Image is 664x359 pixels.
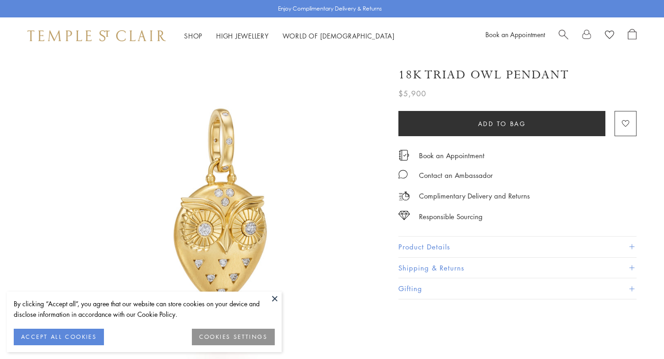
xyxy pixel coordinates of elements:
[184,30,395,42] nav: Main navigation
[398,170,408,179] img: MessageIcon-01_2.svg
[419,211,483,222] div: Responsible Sourcing
[398,67,569,83] h1: 18K Triad Owl Pendant
[27,30,166,41] img: Temple St. Clair
[278,4,382,13] p: Enjoy Complimentary Delivery & Returns
[478,119,526,129] span: Add to bag
[14,298,275,320] div: By clicking “Accept all”, you agree that our website can store cookies on your device and disclos...
[283,31,395,40] a: World of [DEMOGRAPHIC_DATA]World of [DEMOGRAPHIC_DATA]
[398,190,410,202] img: icon_delivery.svg
[419,190,530,202] p: Complimentary Delivery and Returns
[559,29,568,43] a: Search
[628,29,637,43] a: Open Shopping Bag
[398,88,426,99] span: $5,900
[398,211,410,220] img: icon_sourcing.svg
[184,31,202,40] a: ShopShop
[192,329,275,345] button: COOKIES SETTINGS
[605,29,614,43] a: View Wishlist
[14,329,104,345] button: ACCEPT ALL COOKIES
[216,31,269,40] a: High JewelleryHigh Jewellery
[419,150,484,160] a: Book an Appointment
[398,237,637,257] button: Product Details
[419,170,493,181] div: Contact an Ambassador
[398,278,637,299] button: Gifting
[398,150,409,160] img: icon_appointment.svg
[485,30,545,39] a: Book an Appointment
[398,111,605,136] button: Add to bag
[398,258,637,278] button: Shipping & Returns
